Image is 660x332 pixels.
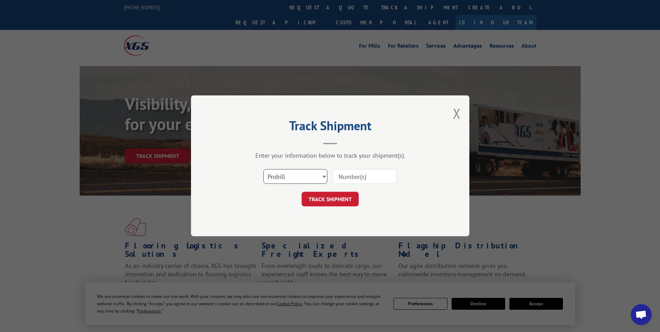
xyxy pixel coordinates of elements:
div: Enter your information below to track your shipment(s). [226,152,435,160]
input: Number(s) [333,169,397,184]
button: TRACK SHIPMENT [302,192,359,207]
button: Close modal [453,104,461,122]
h2: Track Shipment [226,121,435,134]
div: Open chat [631,304,652,325]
